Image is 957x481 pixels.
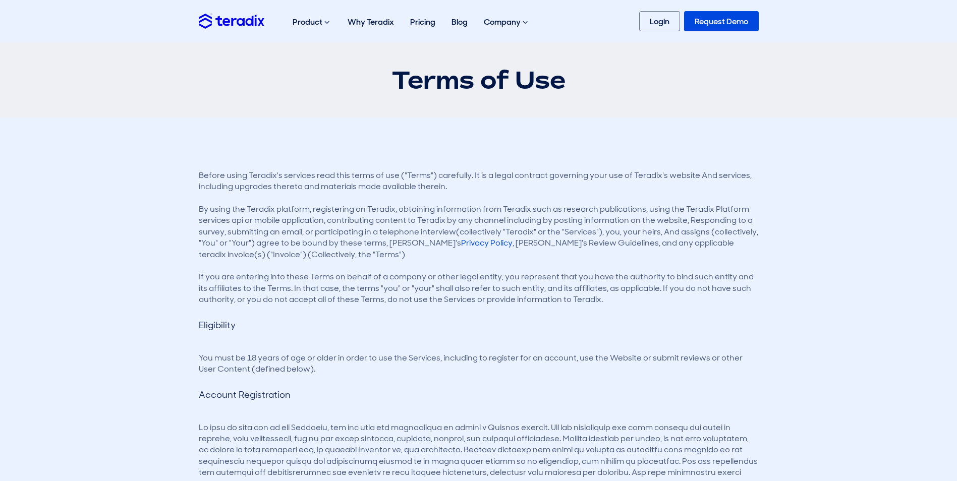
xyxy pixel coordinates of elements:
p: Before using Teradix's services read this terms of use ("Terms") carefully. It is a legal contrac... [199,170,759,193]
p: You must be 18 years of age or older in order to use the Services, including to register for an a... [199,352,759,375]
h1: Terms of Use [199,67,759,93]
a: Why Teradix [340,6,402,38]
h4: Eligibility [199,321,759,330]
img: Teradix logo [199,14,264,28]
a: Pricing [402,6,443,38]
div: Product [285,6,340,38]
a: Request Demo [684,11,759,31]
p: If you are entering into these Terms on behalf of a company or other legal entity, you represent ... [199,271,759,305]
a: Privacy Policy [461,237,513,248]
h4: Account Registration [199,390,759,399]
a: Blog [443,6,476,38]
p: By using the Teradix platform, registering on Teradix, obtaining information from Teradix such as... [199,204,759,260]
a: Login [639,11,680,31]
div: Company [476,6,538,38]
